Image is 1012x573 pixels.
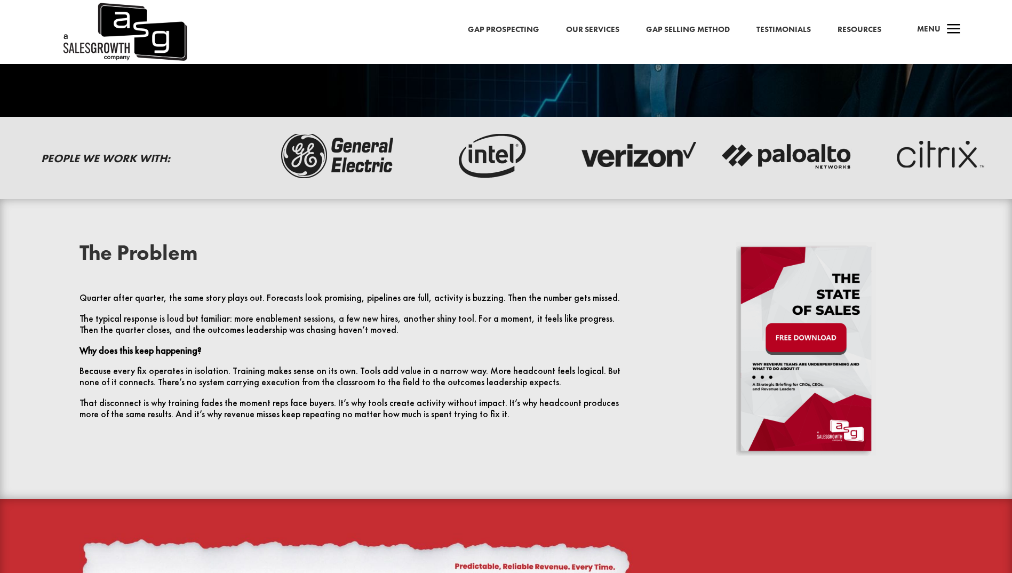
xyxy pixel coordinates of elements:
p: That disconnect is why training fades the moment reps face buyers. It’s why tools create activity... [79,397,633,420]
p: The typical response is loud but familiar: more enablement sessions, a few new hires, another shi... [79,313,633,345]
img: intel-logo-dark [421,129,555,182]
span: Menu [917,23,941,34]
img: critix-logo-dark [870,129,1003,182]
img: verizon-logo-dark [571,129,704,182]
a: Testimonials [756,23,811,37]
p: Because every fix operates in isolation. Training makes sense on its own. Tools add value in a na... [79,365,633,397]
a: Resources [838,23,881,37]
strong: Why does this keep happening? [79,345,202,356]
a: Our Services [566,23,619,37]
span: a [943,19,965,41]
img: State of Sales CTA Shadow1 [736,242,876,456]
h2: The Problem [79,242,633,269]
img: ge-logo-dark [272,129,405,182]
p: Quarter after quarter, the same story plays out. Forecasts look promising, pipelines are full, ac... [79,292,633,313]
a: Gap Prospecting [468,23,539,37]
img: palato-networks-logo-dark [720,129,854,182]
a: Gap Selling Method [646,23,730,37]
